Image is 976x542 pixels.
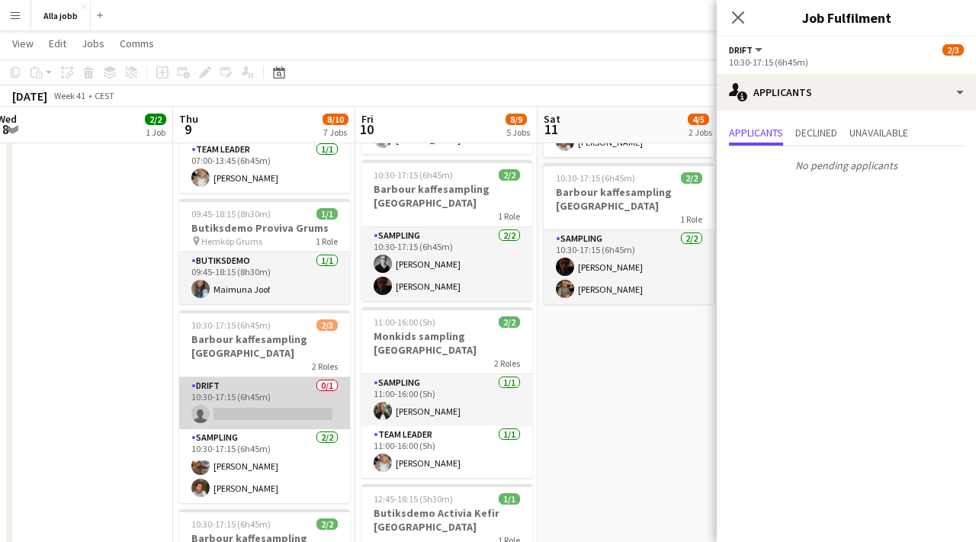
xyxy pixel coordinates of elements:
[541,120,560,138] span: 11
[179,199,350,304] app-job-card: 09:45-18:15 (8h30m)1/1Butiksdemo Proviva Grums Hemköp Grums1 RoleButiksdemo1/109:45-18:15 (8h30m)...
[201,236,262,247] span: Hemköp Grums
[43,34,72,53] a: Edit
[506,127,530,138] div: 5 Jobs
[729,56,964,68] div: 10:30-17:15 (6h45m)
[717,152,976,178] p: No pending applicants
[323,127,348,138] div: 7 Jobs
[717,8,976,27] h3: Job Fulfilment
[499,169,520,181] span: 2/2
[544,185,714,213] h3: Barbour kaffesampling [GEOGRAPHIC_DATA]
[323,114,348,125] span: 8/10
[359,120,374,138] span: 10
[361,182,532,210] h3: Barbour kaffesampling [GEOGRAPHIC_DATA]
[494,358,520,369] span: 2 Roles
[145,114,166,125] span: 2/2
[361,329,532,357] h3: Monkids sampling [GEOGRAPHIC_DATA]
[544,230,714,304] app-card-role: Sampling2/210:30-17:15 (6h45m)[PERSON_NAME][PERSON_NAME]
[95,90,114,101] div: CEST
[729,127,783,138] span: Applicants
[179,377,350,429] app-card-role: Drift0/110:30-17:15 (6h45m)
[179,221,350,235] h3: Butiksdemo Proviva Grums
[361,307,532,478] app-job-card: 11:00-16:00 (5h)2/2Monkids sampling [GEOGRAPHIC_DATA]2 RolesSampling1/111:00-16:00 (5h)[PERSON_NA...
[374,493,453,505] span: 12:45-18:15 (5h30m)
[312,361,338,372] span: 2 Roles
[361,160,532,301] app-job-card: 10:30-17:15 (6h45m)2/2Barbour kaffesampling [GEOGRAPHIC_DATA]1 RoleSampling2/210:30-17:15 (6h45m)...
[120,37,154,50] span: Comms
[179,310,350,503] app-job-card: 10:30-17:15 (6h45m)2/3Barbour kaffesampling [GEOGRAPHIC_DATA]2 RolesDrift0/110:30-17:15 (6h45m) S...
[179,429,350,503] app-card-role: Sampling2/210:30-17:15 (6h45m)[PERSON_NAME][PERSON_NAME]
[795,127,837,138] span: Declined
[680,213,702,225] span: 1 Role
[361,112,374,126] span: Fri
[12,88,47,104] div: [DATE]
[191,518,271,530] span: 10:30-17:15 (6h45m)
[316,518,338,530] span: 2/2
[506,114,527,125] span: 8/9
[191,319,271,331] span: 10:30-17:15 (6h45m)
[31,1,91,30] button: Alla jobb
[191,208,271,220] span: 09:45-18:15 (8h30m)
[688,114,709,125] span: 4/5
[556,172,635,184] span: 10:30-17:15 (6h45m)
[849,127,908,138] span: Unavailable
[82,37,104,50] span: Jobs
[6,34,40,53] a: View
[179,141,350,193] app-card-role: Team Leader1/107:00-13:45 (6h45m)[PERSON_NAME]
[544,163,714,304] app-job-card: 10:30-17:15 (6h45m)2/2Barbour kaffesampling [GEOGRAPHIC_DATA]1 RoleSampling2/210:30-17:15 (6h45m)...
[114,34,160,53] a: Comms
[544,112,560,126] span: Sat
[361,374,532,426] app-card-role: Sampling1/111:00-16:00 (5h)[PERSON_NAME]
[179,112,198,126] span: Thu
[361,426,532,478] app-card-role: Team Leader1/111:00-16:00 (5h)[PERSON_NAME]
[12,37,34,50] span: View
[374,316,435,328] span: 11:00-16:00 (5h)
[689,127,712,138] div: 2 Jobs
[498,210,520,222] span: 1 Role
[179,332,350,360] h3: Barbour kaffesampling [GEOGRAPHIC_DATA]
[717,74,976,111] div: Applicants
[729,44,765,56] button: Drift
[361,227,532,301] app-card-role: Sampling2/210:30-17:15 (6h45m)[PERSON_NAME][PERSON_NAME]
[729,44,753,56] span: Drift
[499,316,520,328] span: 2/2
[50,90,88,101] span: Week 41
[942,44,964,56] span: 2/3
[316,236,338,247] span: 1 Role
[681,172,702,184] span: 2/2
[177,120,198,138] span: 9
[49,37,66,50] span: Edit
[374,169,453,181] span: 10:30-17:15 (6h45m)
[179,252,350,304] app-card-role: Butiksdemo1/109:45-18:15 (8h30m)Maimuna Joof
[316,208,338,220] span: 1/1
[316,319,338,331] span: 2/3
[75,34,111,53] a: Jobs
[499,493,520,505] span: 1/1
[361,506,532,534] h3: Butiksdemo Activia Kefir [GEOGRAPHIC_DATA]
[146,127,165,138] div: 1 Job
